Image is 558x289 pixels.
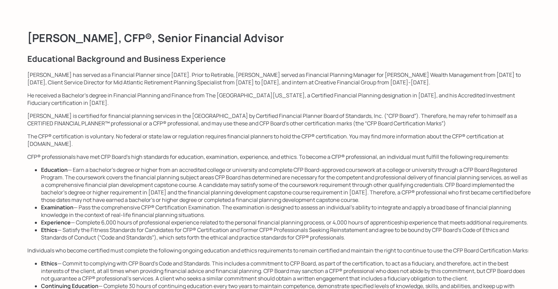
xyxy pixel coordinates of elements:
li: — Commit to complying with CFP Board's Code and Standards. This includes a commitment to CFP Boar... [41,260,531,282]
li: — Complete 6,000 hours of professional experience related to the personal financial planning proc... [41,219,531,226]
strong: Ethics [41,226,57,234]
p: The CFP® certification is voluntary. No federal or state law or regulation requires financial pla... [27,133,531,148]
strong: Education [41,166,68,174]
p: [PERSON_NAME] has served as a Financial Planner since [DATE]. Prior to Retirable, [PERSON_NAME] s... [27,71,531,86]
strong: Ethics [41,260,57,267]
li: — Satisfy the Fitness Standards for Candidates for CFP® Certification and Former CFP® Professiona... [41,226,531,241]
p: Individuals who become certified must complete the following ongoing education and ethics require... [27,247,531,254]
p: [PERSON_NAME] is certified for financial planning services in the [GEOGRAPHIC_DATA] by Certified ... [27,112,531,127]
p: He received a Bachelor's degree in Financial Planning and Finance from The [GEOGRAPHIC_DATA][US_S... [27,92,531,107]
strong: Examination [41,204,73,211]
h1: [PERSON_NAME], CFP®, Senior Financial Advisor [27,30,531,45]
li: — Pass the comprehensive CFP® Certification Examination. The examination is designed to assess an... [41,204,531,219]
strong: Experience [41,219,71,226]
h2: Educational Background and Business Experience [27,53,531,64]
li: — Earn a bachelor's degree or higher from an accredited college or university and complete CFP Bo... [41,166,531,204]
p: CFP® professionals have met CFP Board's high standards for education, examination, experience, an... [27,153,531,161]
